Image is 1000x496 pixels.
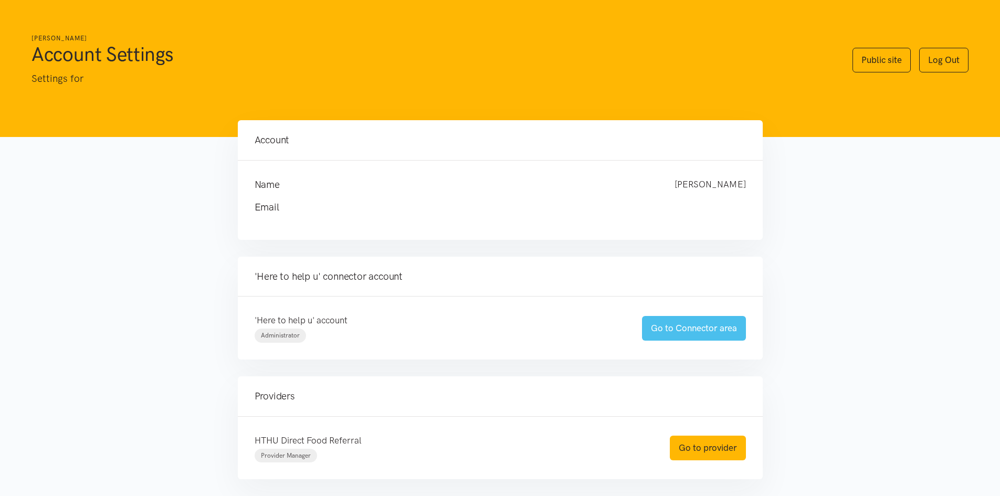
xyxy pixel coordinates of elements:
[670,436,746,460] a: Go to provider
[31,41,831,67] h1: Account Settings
[261,452,311,459] span: Provider Manager
[919,48,969,72] a: Log Out
[664,177,756,192] div: [PERSON_NAME]
[255,434,649,448] p: HTHU Direct Food Referral
[31,71,831,87] p: Settings for
[261,332,300,339] span: Administrator
[255,313,621,328] p: 'Here to help u' account
[852,48,911,72] a: Public site
[255,200,725,215] h4: Email
[31,34,831,44] h6: [PERSON_NAME]
[255,133,746,147] h4: Account
[255,177,654,192] h4: Name
[255,269,746,284] h4: 'Here to help u' connector account
[642,316,746,341] a: Go to Connector area
[255,389,746,404] h4: Providers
